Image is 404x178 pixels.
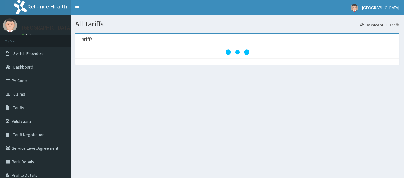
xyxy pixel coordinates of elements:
[3,18,17,32] img: User Image
[13,64,33,70] span: Dashboard
[78,37,93,42] h3: Tariffs
[351,4,358,12] img: User Image
[22,34,36,38] a: Online
[13,51,45,56] span: Switch Providers
[362,5,399,10] span: [GEOGRAPHIC_DATA]
[13,91,25,97] span: Claims
[22,25,72,30] p: [GEOGRAPHIC_DATA]
[360,22,383,27] a: Dashboard
[225,40,250,65] svg: audio-loading
[384,22,399,27] li: Tariffs
[75,20,399,28] h1: All Tariffs
[13,105,24,110] span: Tariffs
[13,132,45,137] span: Tariff Negotiation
